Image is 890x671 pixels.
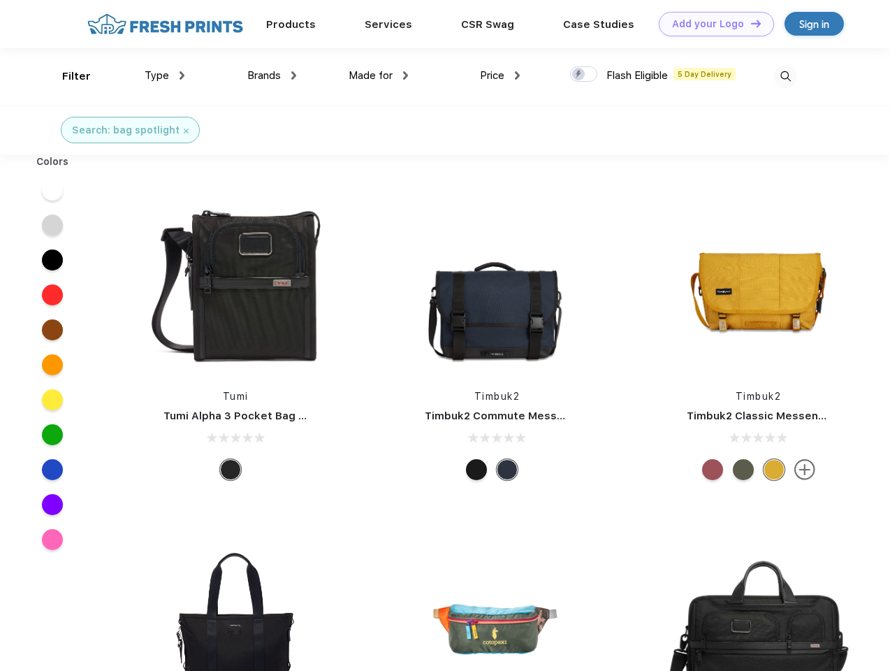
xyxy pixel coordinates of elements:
div: Filter [62,68,91,85]
span: Brands [247,69,281,82]
span: 5 Day Delivery [673,68,736,80]
a: Timbuk2 [474,391,520,402]
a: Timbuk2 Classic Messenger Bag [687,410,860,422]
img: filter_cancel.svg [184,129,189,134]
img: more.svg [794,459,815,480]
a: Products [266,18,316,31]
a: Timbuk2 Commute Messenger Bag [425,410,612,422]
div: Eco Amber [764,459,785,480]
div: Eco Black [466,459,487,480]
div: Sign in [799,16,829,32]
span: Flash Eligible [606,69,668,82]
img: func=resize&h=266 [666,189,852,375]
img: func=resize&h=266 [404,189,590,375]
div: Add your Logo [672,18,744,30]
img: desktop_search.svg [774,65,797,88]
img: DT [751,20,761,27]
img: func=resize&h=266 [143,189,328,375]
span: Made for [349,69,393,82]
img: dropdown.png [515,71,520,80]
img: fo%20logo%202.webp [83,12,247,36]
div: Colors [26,154,80,169]
div: Eco Nautical [497,459,518,480]
a: Timbuk2 [736,391,782,402]
a: Tumi [223,391,249,402]
div: Search: bag spotlight [72,123,180,138]
img: dropdown.png [403,71,408,80]
img: dropdown.png [180,71,184,80]
div: Black [220,459,241,480]
div: Eco Army [733,459,754,480]
a: Sign in [785,12,844,36]
span: Price [480,69,504,82]
a: Tumi Alpha 3 Pocket Bag Small [163,410,327,422]
div: Eco Collegiate Red [702,459,723,480]
span: Type [145,69,169,82]
img: dropdown.png [291,71,296,80]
